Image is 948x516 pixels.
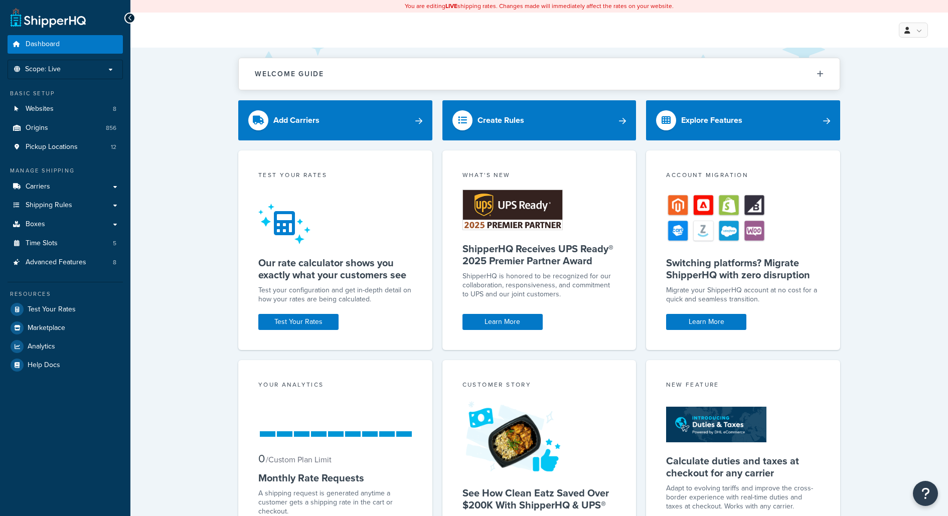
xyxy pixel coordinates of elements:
span: 5 [113,239,116,248]
span: Carriers [26,183,50,191]
span: 8 [113,105,116,113]
div: Account Migration [666,170,820,182]
span: Origins [26,124,48,132]
li: Pickup Locations [8,138,123,156]
span: Marketplace [28,324,65,332]
a: Create Rules [442,100,637,140]
h5: Switching platforms? Migrate ShipperHQ with zero disruption [666,257,820,281]
a: Pickup Locations12 [8,138,123,156]
h2: Welcome Guide [255,70,324,78]
h5: ShipperHQ Receives UPS Ready® 2025 Premier Partner Award [462,243,616,267]
span: 12 [111,143,116,151]
a: Websites8 [8,100,123,118]
span: Time Slots [26,239,58,248]
li: Origins [8,119,123,137]
button: Welcome Guide [239,58,840,90]
h5: Our rate calculator shows you exactly what your customers see [258,257,412,281]
span: Dashboard [26,40,60,49]
a: Add Carriers [238,100,432,140]
div: Test your configuration and get in-depth detail on how your rates are being calculated. [258,286,412,304]
a: Learn More [462,314,543,330]
span: Scope: Live [25,65,61,74]
a: Dashboard [8,35,123,54]
div: Your Analytics [258,380,412,392]
div: New Feature [666,380,820,392]
p: Adapt to evolving tariffs and improve the cross-border experience with real-time duties and taxes... [666,484,820,511]
li: Websites [8,100,123,118]
a: Learn More [666,314,746,330]
span: 856 [106,124,116,132]
a: Boxes [8,215,123,234]
div: A shipping request is generated anytime a customer gets a shipping rate in the cart or checkout. [258,489,412,516]
div: Migrate your ShipperHQ account at no cost for a quick and seamless transition. [666,286,820,304]
a: Carriers [8,178,123,196]
div: Explore Features [681,113,742,127]
div: Create Rules [478,113,524,127]
a: Advanced Features8 [8,253,123,272]
div: Test your rates [258,170,412,182]
span: Test Your Rates [28,305,76,314]
div: Resources [8,290,123,298]
h5: See How Clean Eatz Saved Over $200K With ShipperHQ & UPS® [462,487,616,511]
span: 0 [258,450,265,467]
a: Time Slots5 [8,234,123,253]
div: Manage Shipping [8,166,123,175]
div: Basic Setup [8,89,123,98]
a: Origins856 [8,119,123,137]
span: Boxes [26,220,45,229]
a: Marketplace [8,319,123,337]
span: Shipping Rules [26,201,72,210]
div: What's New [462,170,616,182]
span: Help Docs [28,361,60,370]
span: Advanced Features [26,258,86,267]
h5: Calculate duties and taxes at checkout for any carrier [666,455,820,479]
button: Open Resource Center [913,481,938,506]
a: Test Your Rates [258,314,339,330]
span: Websites [26,105,54,113]
div: Customer Story [462,380,616,392]
a: Shipping Rules [8,196,123,215]
a: Analytics [8,337,123,356]
p: ShipperHQ is honored to be recognized for our collaboration, responsiveness, and commitment to UP... [462,272,616,299]
span: 8 [113,258,116,267]
a: Help Docs [8,356,123,374]
div: Add Carriers [273,113,320,127]
a: Test Your Rates [8,300,123,318]
h5: Monthly Rate Requests [258,472,412,484]
li: Time Slots [8,234,123,253]
b: LIVE [445,2,457,11]
small: / Custom Plan Limit [266,454,332,465]
li: Advanced Features [8,253,123,272]
a: Explore Features [646,100,840,140]
span: Analytics [28,342,55,351]
span: Pickup Locations [26,143,78,151]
